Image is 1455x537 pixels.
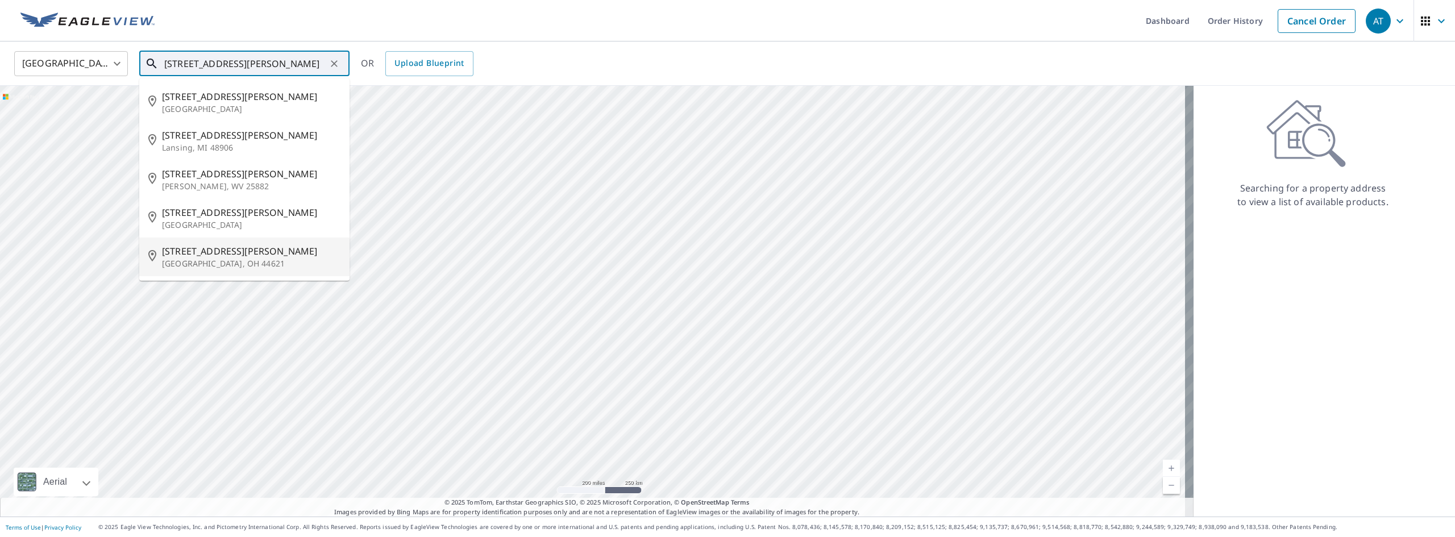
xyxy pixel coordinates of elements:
[162,167,340,181] span: [STREET_ADDRESS][PERSON_NAME]
[6,523,41,531] a: Terms of Use
[40,468,70,496] div: Aerial
[14,48,128,80] div: [GEOGRAPHIC_DATA]
[1366,9,1391,34] div: AT
[162,103,340,115] p: [GEOGRAPHIC_DATA]
[162,128,340,142] span: [STREET_ADDRESS][PERSON_NAME]
[326,56,342,72] button: Clear
[162,206,340,219] span: [STREET_ADDRESS][PERSON_NAME]
[44,523,81,531] a: Privacy Policy
[162,258,340,269] p: [GEOGRAPHIC_DATA], OH 44621
[164,48,326,80] input: Search by address or latitude-longitude
[162,181,340,192] p: [PERSON_NAME], WV 25882
[162,244,340,258] span: [STREET_ADDRESS][PERSON_NAME]
[6,524,81,531] p: |
[162,219,340,231] p: [GEOGRAPHIC_DATA]
[444,498,750,507] span: © 2025 TomTom, Earthstar Geographics SIO, © 2025 Microsoft Corporation, ©
[1237,181,1389,209] p: Searching for a property address to view a list of available products.
[681,498,729,506] a: OpenStreetMap
[1278,9,1356,33] a: Cancel Order
[385,51,473,76] a: Upload Blueprint
[20,13,155,30] img: EV Logo
[162,142,340,153] p: Lansing, MI 48906
[14,468,98,496] div: Aerial
[1163,477,1180,494] a: Current Level 5, Zoom Out
[361,51,473,76] div: OR
[394,56,464,70] span: Upload Blueprint
[98,523,1449,531] p: © 2025 Eagle View Technologies, Inc. and Pictometry International Corp. All Rights Reserved. Repo...
[162,90,340,103] span: [STREET_ADDRESS][PERSON_NAME]
[731,498,750,506] a: Terms
[1163,460,1180,477] a: Current Level 5, Zoom In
